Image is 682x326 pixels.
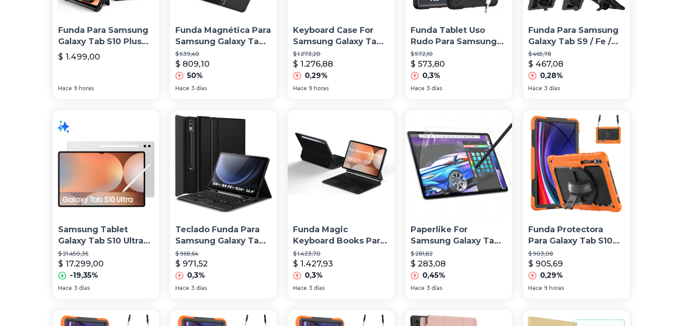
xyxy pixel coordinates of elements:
[540,270,563,281] p: 0,29%
[528,85,542,92] span: Hace
[187,70,203,81] p: 50%
[411,58,445,70] p: $ 573,80
[175,85,189,92] span: Hace
[175,285,189,292] span: Hace
[309,85,329,92] span: 9 horas
[411,25,507,47] p: Funda Tablet Uso Rudo Para Samsung Galaxy Tab S10 Ultra 14.6
[426,285,442,292] span: 3 días
[175,257,208,270] p: $ 971,52
[293,250,389,257] p: $ 1.423,70
[288,110,394,217] img: Funda Magic Keyboard Books Para Samsung Galaxy Tab S10+ De 1
[293,85,307,92] span: Hace
[175,224,271,247] p: Teclado Funda Para Samsung Galaxy Tab S9+/ S9 Fe+/ S10+ 12.4
[58,250,154,257] p: $ 21.450,36
[58,224,154,247] p: Samsung Tablet Galaxy Tab S10 Ultra Plata 12gb 256gb
[422,70,440,81] p: 0,3%
[523,110,630,217] img: Funda Protectora Para Galaxy Tab S10 S9 S8 Ultra De 14 6 P
[293,257,333,270] p: $ 1.427,93
[411,285,425,292] span: Hace
[544,285,564,292] span: 9 horas
[293,25,389,47] p: Keyboard Case For Samsung Galaxy Tab S10 Ultra A910b
[528,250,624,257] p: $ 903,08
[191,285,207,292] span: 3 días
[53,110,160,298] a: Samsung Tablet Galaxy Tab S10 Ultra Plata 12gb 256gbSamsung Tablet Galaxy Tab S10 Ultra Plata 12g...
[288,110,394,298] a: Funda Magic Keyboard Books Para Samsung Galaxy Tab S10+ De 1Funda Magic Keyboard Books Para Samsu...
[405,110,512,217] img: Paperlike For Samsung Galaxy Tab S10+/s7+/s8+/s9 Fe+ 12.4
[528,51,624,58] p: $ 465,78
[58,51,100,63] p: $ 1.499,00
[411,224,507,247] p: Paperlike For Samsung Galaxy Tab S10+/s7+/s8+/s9 Fe+ 12.4
[58,257,104,270] p: $ 17.299,00
[426,85,442,92] span: 3 días
[528,257,563,270] p: $ 905,69
[305,270,323,281] p: 0,3%
[544,85,560,92] span: 3 días
[411,85,425,92] span: Hace
[58,285,72,292] span: Hace
[187,270,205,281] p: 0,3%
[528,25,624,47] p: Funda Para Samsung Galaxy Tab S9 / Fe / S10 Plus 12.4 Tablet
[170,110,277,298] a: Teclado Funda Para Samsung Galaxy Tab S9+/ S9 Fe+/ S10+ 12.4Teclado Funda Para Samsung Galaxy Tab...
[422,270,445,281] p: 0,45%
[528,58,563,70] p: $ 467,08
[405,110,512,298] a: Paperlike For Samsung Galaxy Tab S10+/s7+/s8+/s9 Fe+ 12.4Paperlike For Samsung Galaxy Tab S10+/s7...
[293,58,333,70] p: $ 1.276,88
[411,250,507,257] p: $ 281,82
[293,224,389,247] p: Funda Magic Keyboard Books Para Samsung Galaxy Tab S10+ De 1
[411,51,507,58] p: $ 572,10
[175,58,210,70] p: $ 809,10
[305,70,328,81] p: 0,29%
[175,25,271,47] p: Funda Magnética Para Samsung Galaxy Tab S10 Ultra X920 X926
[175,51,271,58] p: $ 539,40
[74,285,90,292] span: 3 días
[170,110,277,217] img: Teclado Funda Para Samsung Galaxy Tab S9+/ S9 Fe+/ S10+ 12.4
[58,85,72,92] span: Hace
[528,285,542,292] span: Hace
[175,250,271,257] p: $ 968,64
[74,85,94,92] span: 9 horas
[528,224,624,247] p: Funda Protectora Para Galaxy Tab S10 S9 S8 Ultra De 14 6 P
[70,270,98,281] p: -19,35%
[540,70,563,81] p: 0,28%
[309,285,325,292] span: 3 días
[58,25,154,47] p: Funda Para Samsung Galaxy Tab S10 Plus Con Soporte
[53,110,160,217] img: Samsung Tablet Galaxy Tab S10 Ultra Plata 12gb 256gb
[293,51,389,58] p: $ 1.273,20
[293,285,307,292] span: Hace
[411,257,446,270] p: $ 283,08
[191,85,207,92] span: 3 días
[523,110,630,298] a: Funda Protectora Para Galaxy Tab S10 S9 S8 Ultra De 14 6 PFunda Protectora Para Galaxy Tab S10 S9...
